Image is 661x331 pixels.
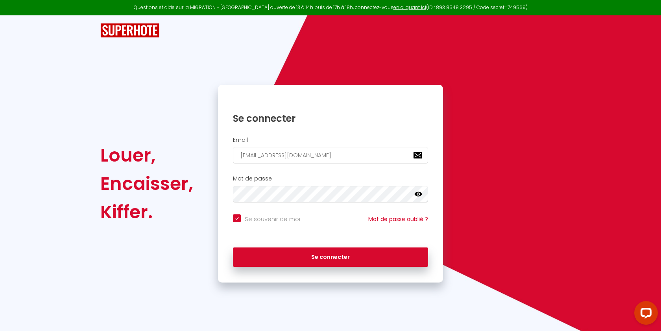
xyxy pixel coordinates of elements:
[233,147,428,164] input: Ton Email
[233,175,428,182] h2: Mot de passe
[233,247,428,267] button: Se connecter
[628,298,661,331] iframe: LiveChat chat widget
[233,137,428,143] h2: Email
[100,141,193,169] div: Louer,
[100,23,159,38] img: SuperHote logo
[393,4,426,11] a: en cliquant ici
[233,112,428,125] h1: Se connecter
[100,169,193,198] div: Encaisser,
[368,215,428,223] a: Mot de passe oublié ?
[100,198,193,226] div: Kiffer.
